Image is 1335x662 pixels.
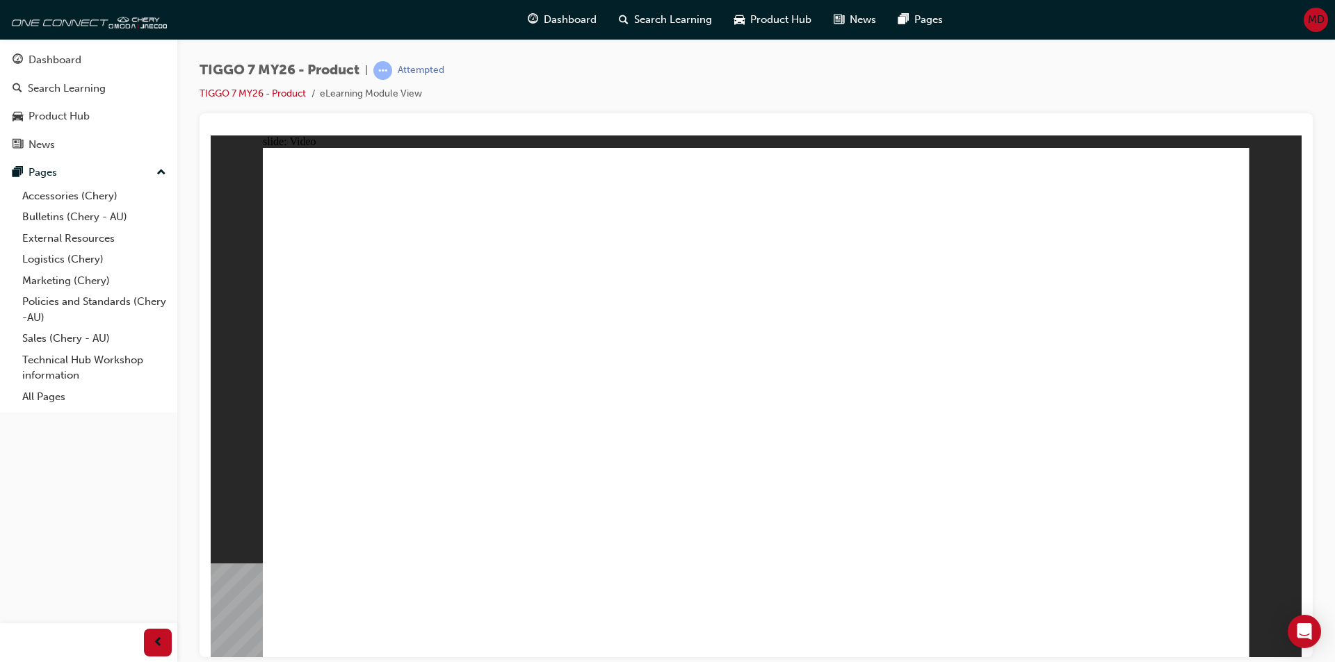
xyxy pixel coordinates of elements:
span: learningRecordVerb_ATTEMPT-icon [373,61,392,80]
button: DashboardSearch LearningProduct HubNews [6,44,172,160]
div: Attempted [398,64,444,77]
div: Dashboard [29,52,81,68]
img: oneconnect [7,6,167,33]
span: Product Hub [750,12,811,28]
div: Product Hub [29,108,90,124]
div: Open Intercom Messenger [1288,615,1321,648]
a: Dashboard [6,47,172,73]
span: prev-icon [153,634,163,652]
a: Product Hub [6,104,172,129]
span: Pages [914,12,943,28]
span: news-icon [13,139,23,151]
span: guage-icon [13,54,23,67]
span: pages-icon [13,167,23,179]
span: Search Learning [634,12,712,28]
a: search-iconSearch Learning [608,6,723,34]
span: car-icon [734,11,745,28]
span: Dashboard [544,12,597,28]
a: TIGGO 7 MY26 - Product [200,88,306,99]
span: | [365,63,368,78]
a: Sales (Chery - AU) [17,328,172,349]
a: Search Learning [6,76,172,101]
a: news-iconNews [823,6,887,34]
a: All Pages [17,386,172,408]
button: Pages [6,160,172,185]
a: External Resources [17,228,172,249]
a: Logistics (Chery) [17,249,172,270]
span: search-icon [13,83,22,95]
a: car-iconProduct Hub [723,6,823,34]
span: guage-icon [528,11,538,28]
span: TIGGO 7 MY26 - Product [200,63,359,78]
a: Bulletins (Chery - AU) [17,206,172,228]
button: MD [1304,8,1328,32]
span: pages-icon [898,11,909,28]
a: Policies and Standards (Chery -AU) [17,291,172,328]
span: News [850,12,876,28]
li: eLearning Module View [320,86,422,102]
span: car-icon [13,110,23,123]
a: News [6,132,172,158]
span: MD [1308,12,1325,28]
a: Marketing (Chery) [17,270,172,292]
span: up-icon [156,164,166,182]
div: Search Learning [28,81,106,97]
div: Pages [29,165,57,181]
span: search-icon [619,11,629,28]
a: guage-iconDashboard [517,6,608,34]
a: pages-iconPages [887,6,954,34]
a: Accessories (Chery) [17,185,172,207]
span: news-icon [834,11,844,28]
a: Technical Hub Workshop information [17,349,172,386]
div: News [29,137,55,153]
